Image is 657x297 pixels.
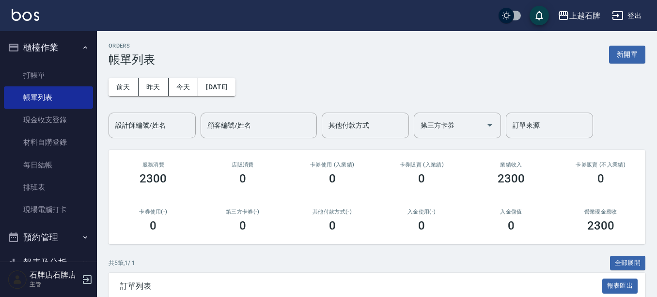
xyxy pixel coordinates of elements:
h2: ORDERS [109,43,155,49]
h3: 2300 [498,172,525,185]
span: 訂單列表 [120,281,602,291]
img: Logo [12,9,39,21]
p: 共 5 筆, 1 / 1 [109,259,135,267]
h2: 卡券販賣 (不入業績) [567,162,634,168]
h3: 2300 [140,172,167,185]
a: 新開單 [609,49,645,59]
h3: 0 [418,172,425,185]
h3: 0 [597,172,604,185]
button: 登出 [608,7,645,25]
h2: 營業現金應收 [567,209,634,215]
h3: 2300 [587,219,614,232]
a: 排班表 [4,176,93,198]
h2: 其他付款方式(-) [299,209,365,215]
h2: 卡券販賣 (入業績) [389,162,455,168]
h2: 卡券使用(-) [120,209,187,215]
h3: 0 [329,219,336,232]
button: 報表匯出 [602,279,638,294]
button: 預約管理 [4,225,93,250]
h2: 店販消費 [210,162,276,168]
button: 今天 [169,78,199,96]
button: 全部展開 [610,256,646,271]
h2: 卡券使用 (入業績) [299,162,365,168]
a: 材料自購登錄 [4,131,93,153]
h5: 石牌店石牌店 [30,270,79,280]
button: save [530,6,549,25]
a: 現場電腦打卡 [4,198,93,221]
button: 昨天 [139,78,169,96]
a: 帳單列表 [4,86,93,109]
h3: 0 [150,219,156,232]
h3: 0 [239,219,246,232]
p: 主管 [30,280,79,289]
a: 每日結帳 [4,154,93,176]
h2: 業績收入 [478,162,545,168]
div: 上越石牌 [569,10,600,22]
h3: 帳單列表 [109,53,155,66]
button: 櫃檯作業 [4,35,93,60]
button: [DATE] [198,78,235,96]
button: Open [482,117,498,133]
h2: 入金儲值 [478,209,545,215]
button: 前天 [109,78,139,96]
h3: 服務消費 [120,162,187,168]
a: 打帳單 [4,64,93,86]
a: 報表匯出 [602,281,638,290]
button: 新開單 [609,46,645,64]
h3: 0 [418,219,425,232]
h2: 第三方卡券(-) [210,209,276,215]
h3: 0 [239,172,246,185]
h3: 0 [329,172,336,185]
button: 報表及分析 [4,250,93,275]
h3: 0 [508,219,515,232]
h2: 入金使用(-) [389,209,455,215]
button: 上越石牌 [554,6,604,26]
a: 現金收支登錄 [4,109,93,131]
img: Person [8,270,27,289]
